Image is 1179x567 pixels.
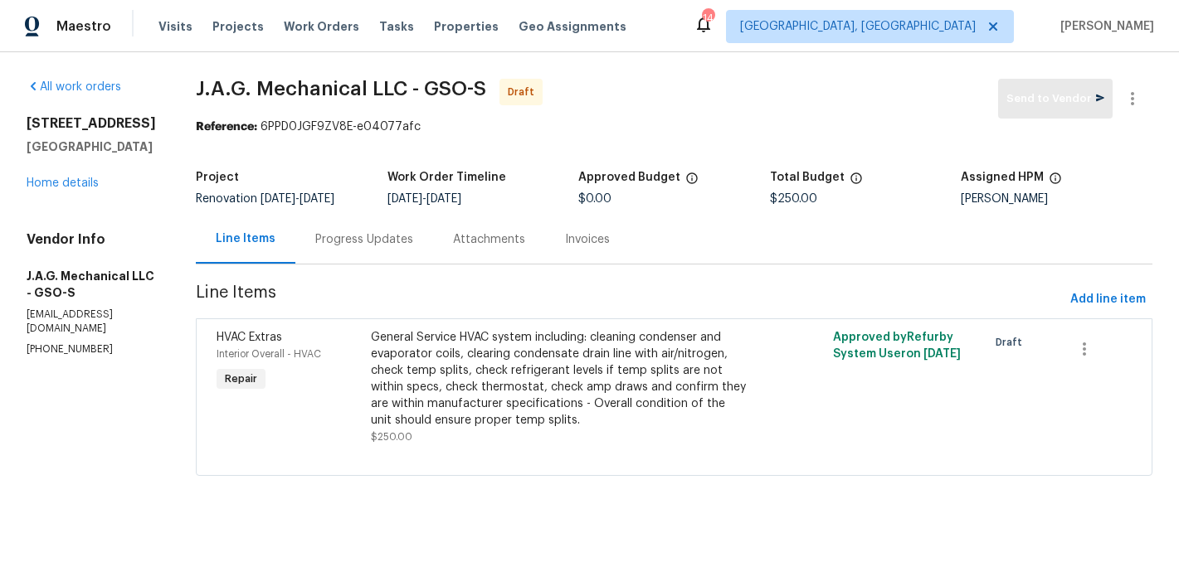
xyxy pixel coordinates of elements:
span: [PERSON_NAME] [1054,18,1154,35]
div: Line Items [216,230,275,247]
span: Send to Vendor [1006,90,1104,109]
span: Line Items [196,284,1064,315]
div: General Service HVAC system including: cleaning condenser and evaporator coils, clearing condensa... [371,329,747,429]
span: Renovation [196,193,334,205]
span: Work Orders [284,18,359,35]
h5: Total Budget [770,172,845,183]
span: [DATE] [300,193,334,205]
h5: Assigned HPM [961,172,1044,183]
h4: Vendor Info [27,231,156,248]
div: 6PPD0JGF9ZV8E-e04077afc [196,119,1152,135]
a: Home details [27,177,99,189]
b: Reference: [196,121,257,133]
h2: [STREET_ADDRESS] [27,115,156,132]
span: - [261,193,334,205]
span: Properties [434,18,499,35]
span: Add line item [1070,289,1146,310]
button: Add line item [1064,284,1152,315]
div: [PERSON_NAME] [961,193,1152,205]
span: [DATE] [387,193,422,205]
span: Maestro [56,18,111,35]
span: [DATE] [261,193,295,205]
p: [PHONE_NUMBER] [27,342,156,356]
h5: [GEOGRAPHIC_DATA] [27,138,156,155]
div: 14 [702,10,714,27]
span: Tasks [379,21,414,32]
span: [DATE] [923,348,961,360]
div: Progress Updates [315,231,413,248]
span: - [387,193,461,205]
span: HVAC Extras [217,332,282,343]
span: [DATE] [426,193,461,205]
span: Draft [508,84,541,100]
span: Projects [212,18,264,35]
span: Approved by Refurby System User on [833,332,961,360]
span: $0.00 [578,193,611,205]
span: $250.00 [371,432,412,442]
span: The total cost of line items that have been approved by both Opendoor and the Trade Partner. This... [685,172,699,193]
p: [EMAIL_ADDRESS][DOMAIN_NAME] [27,308,156,336]
span: J.A.G. Mechanical LLC - GSO-S [196,79,486,99]
span: Draft [996,334,1029,351]
span: Interior Overall - HVAC [217,349,321,359]
h5: Work Order Timeline [387,172,506,183]
h5: J.A.G. Mechanical LLC - GSO-S [27,268,156,301]
div: Invoices [565,231,610,248]
button: Send to Vendor [998,79,1113,119]
span: Geo Assignments [519,18,626,35]
span: The total cost of line items that have been proposed by Opendoor. This sum includes line items th... [850,172,863,193]
span: The hpm assigned to this work order. [1049,172,1062,193]
h5: Approved Budget [578,172,680,183]
span: Visits [158,18,192,35]
span: $250.00 [770,193,817,205]
span: [GEOGRAPHIC_DATA], [GEOGRAPHIC_DATA] [740,18,976,35]
h5: Project [196,172,239,183]
a: All work orders [27,81,121,93]
span: Repair [218,371,264,387]
div: Attachments [453,231,525,248]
